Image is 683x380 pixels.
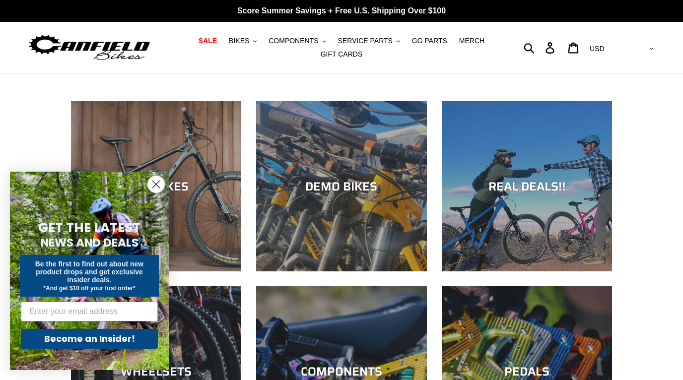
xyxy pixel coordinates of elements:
[442,179,612,193] div: REAL DEALS!!
[256,365,426,379] div: COMPONENTS
[35,260,144,284] span: Be the first to find out about new product drops and get exclusive insider deals.
[256,101,426,271] a: DEMO BIKES
[71,101,241,271] a: NEW BIKES
[338,37,392,45] span: SERVICE PARTS
[459,37,484,45] span: MERCH
[224,34,262,48] button: BIKES
[147,176,165,193] button: Close dialog
[199,37,217,45] span: SALE
[316,48,368,61] a: GIFT CARDS
[194,34,222,48] a: SALE
[27,32,151,63] img: Canfield Bikes
[412,37,447,45] span: GG PARTS
[21,302,158,321] input: Enter your email address
[256,179,426,193] div: DEMO BIKES
[43,285,135,292] span: *And get $10 off your first order*
[442,101,612,271] a: REAL DEALS!!
[442,365,612,379] div: PEDALS
[229,37,249,45] span: BIKES
[333,34,405,48] button: SERVICE PARTS
[38,219,140,237] span: GET THE LATEST
[407,34,452,48] a: GG PARTS
[41,235,138,251] span: NEWS AND DEALS
[321,50,363,59] span: GIFT CARDS
[21,329,158,349] button: Become an Insider!
[269,37,318,45] span: COMPONENTS
[264,34,331,48] button: COMPONENTS
[454,34,489,48] a: MERCH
